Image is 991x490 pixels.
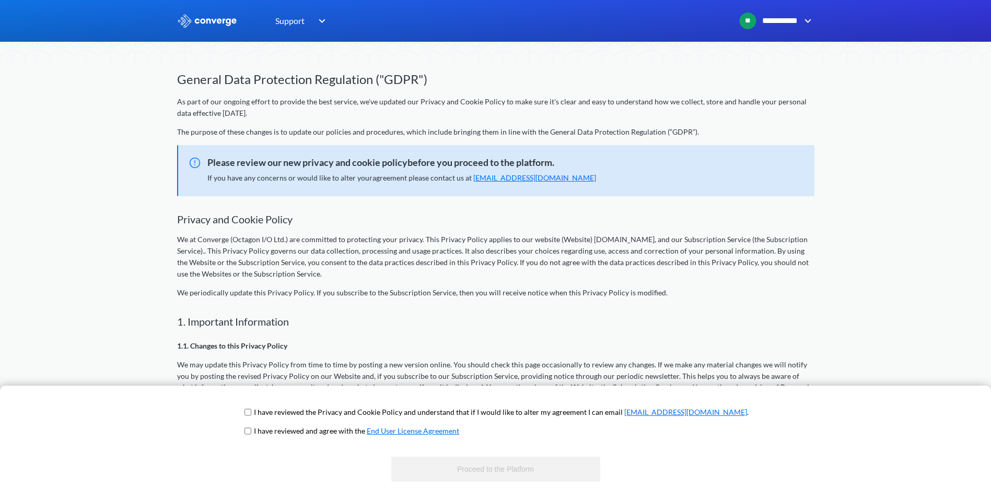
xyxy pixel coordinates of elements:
[177,287,814,298] p: We periodically update this Privacy Policy. If you subscribe to the Subscription Service, then yo...
[177,126,814,138] p: The purpose of these changes is to update our policies and procedures, which include bringing the...
[275,14,305,27] span: Support
[391,457,600,482] button: Proceed to the Platform
[177,234,814,280] p: We at Converge (Octagon I/O Ltd.) are committed to protecting your privacy. This Privacy Policy a...
[177,315,814,328] h2: 1. Important Information
[367,426,459,435] a: End User License Agreement
[254,407,749,418] p: I have reviewed the Privacy and Cookie Policy and understand that if I would like to alter my agr...
[177,359,814,405] p: We may update this Privacy Policy from time to time by posting a new version online. You should c...
[254,425,459,437] p: I have reviewed and agree with the
[177,14,238,28] img: logo_ewhite.svg
[207,173,596,182] span: If you have any concerns or would like to alter your agreement please contact us at
[624,408,747,416] a: [EMAIL_ADDRESS][DOMAIN_NAME]
[178,156,804,170] span: Please review our new privacy and cookie policybefore you proceed to the platform.
[473,173,596,182] a: [EMAIL_ADDRESS][DOMAIN_NAME]
[177,96,814,119] p: As part of our ongoing effort to provide the best service, we've updated our Privacy and Cookie P...
[798,15,814,27] img: downArrow.svg
[177,340,814,352] p: 1.1. Changes to this Privacy Policy
[312,15,329,27] img: downArrow.svg
[177,213,814,225] h2: Privacy and Cookie Policy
